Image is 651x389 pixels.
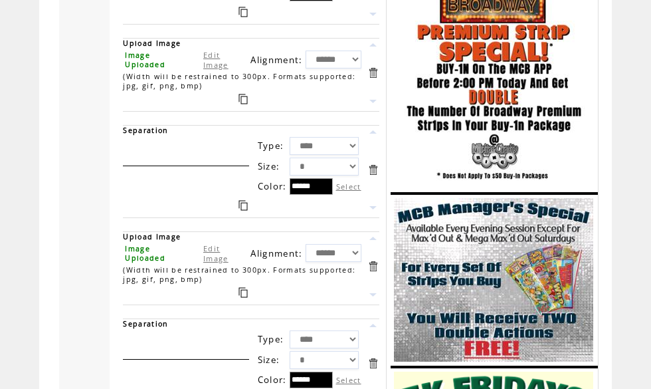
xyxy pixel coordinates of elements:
[123,232,181,241] span: Upload Image
[238,287,248,298] a: Duplicate this item
[125,51,165,69] span: Image Uploaded
[367,289,379,301] a: Move this item down
[250,54,302,66] span: Alignment:
[258,140,284,152] span: Type:
[367,232,379,245] a: Move this item up
[258,180,287,192] span: Color:
[123,265,355,284] span: (Width will be restrained to 300px. Formats supported: jpg, gif, png, bmp)
[203,50,229,70] a: Edit Image
[258,333,284,345] span: Type:
[367,260,379,273] a: Delete this item
[336,375,361,385] label: Select
[203,243,229,263] a: Edit Image
[258,374,287,386] span: Color:
[123,72,355,90] span: (Width will be restrained to 300px. Formats supported: jpg, gif, png, bmp)
[336,182,361,192] label: Select
[238,94,248,104] a: Duplicate this item
[123,39,181,48] span: Upload Image
[258,354,280,366] span: Size:
[367,164,379,176] a: Delete this item
[250,247,302,259] span: Alignment:
[367,126,379,138] a: Move this item up
[238,200,248,211] a: Duplicate this item
[367,319,379,332] a: Move this item up
[238,7,248,17] a: Duplicate this item
[367,8,379,21] a: Move this item down
[367,201,379,214] a: Move this item down
[123,319,168,328] span: Separation
[125,244,165,263] span: Image Uploaded
[258,160,280,172] span: Size:
[367,39,379,51] a: Move this item up
[367,357,379,370] a: Delete this item
[367,95,379,108] a: Move this item down
[394,198,593,362] img: images
[123,126,168,135] span: Separation
[367,66,379,79] a: Delete this item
